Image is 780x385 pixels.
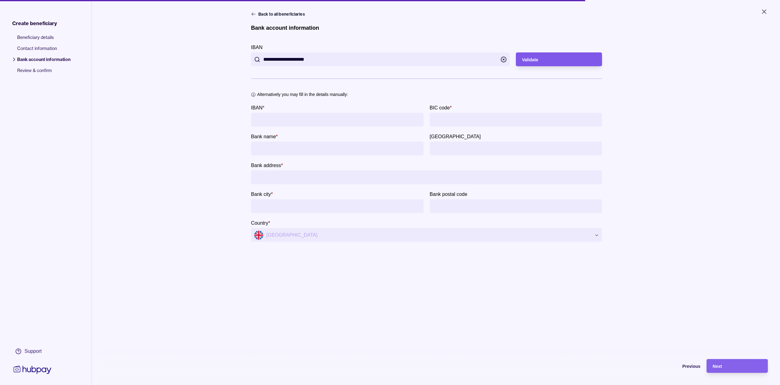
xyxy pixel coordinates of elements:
[706,359,768,373] button: Next
[430,105,450,110] p: BIC code
[254,199,420,213] input: Bank city
[17,45,70,56] span: Contact information
[522,57,538,62] span: Validate
[713,364,722,369] span: Next
[251,44,262,51] label: IBAN
[251,134,276,139] p: Bank name
[433,142,599,155] input: Bank province
[251,104,264,111] label: IBAN
[251,133,278,140] label: Bank name
[753,5,775,18] button: Close
[251,219,270,227] label: Country
[433,113,599,127] input: BIC code
[251,11,306,17] button: Back to all beneficiaries
[251,45,262,50] p: IBAN
[682,364,700,369] span: Previous
[257,91,348,98] p: Alternatively you may fill in the details manually:
[12,20,57,27] span: Create beneficiary
[251,190,273,198] label: Bank city
[430,192,467,197] p: Bank postal code
[254,170,599,184] input: Bank address
[251,162,283,169] label: Bank address
[17,67,70,78] span: Review & confirm
[430,190,467,198] label: Bank postal code
[263,52,497,66] input: IBAN
[17,34,70,45] span: Beneficiary details
[254,142,420,155] input: bankName
[251,25,319,31] h1: Bank account information
[251,220,268,226] p: Country
[12,345,53,358] a: Support
[254,113,420,127] input: IBAN
[25,348,42,355] div: Support
[430,134,481,139] p: [GEOGRAPHIC_DATA]
[516,52,602,66] button: Validate
[433,199,599,213] input: Bank postal code
[430,104,452,111] label: BIC code
[17,56,70,67] span: Bank account information
[251,163,281,168] p: Bank address
[639,359,700,373] button: Previous
[430,133,481,140] label: Bank province
[251,192,271,197] p: Bank city
[251,105,262,110] p: IBAN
